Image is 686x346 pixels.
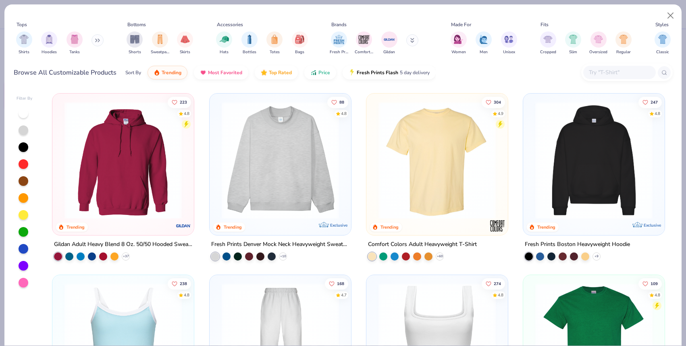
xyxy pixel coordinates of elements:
span: Comfort Colors [355,49,373,55]
span: 274 [494,282,501,286]
img: Hoodies Image [45,35,54,44]
button: filter button [381,31,397,55]
span: Bags [295,49,304,55]
img: Unisex Image [504,35,513,44]
span: Price [318,69,330,76]
span: 109 [651,282,658,286]
div: filter for Fresh Prints [330,31,348,55]
span: Exclusive [644,223,661,228]
div: filter for Shirts [16,31,32,55]
div: filter for Sweatpants [151,31,169,55]
img: a90f7c54-8796-4cb2-9d6e-4e9644cfe0fe [343,102,468,219]
span: 304 [494,100,501,104]
img: Skirts Image [181,35,190,44]
button: filter button [151,31,169,55]
span: 238 [180,282,187,286]
img: trending.gif [154,69,160,76]
img: flash.gif [349,69,355,76]
img: 91acfc32-fd48-4d6b-bdad-a4c1a30ac3fc [531,102,657,219]
button: filter button [501,31,517,55]
div: filter for Bags [292,31,308,55]
span: Hats [220,49,229,55]
button: filter button [615,31,632,55]
div: filter for Hoodies [41,31,57,55]
button: Fresh Prints Flash5 day delivery [343,66,436,79]
span: Cropped [540,49,556,55]
img: e55d29c3-c55d-459c-bfd9-9b1c499ab3c6 [500,102,625,219]
div: filter for Hats [216,31,232,55]
div: filter for Shorts [127,31,143,55]
button: filter button [127,31,143,55]
div: Tops [17,21,27,28]
span: 168 [337,282,344,286]
button: Close [663,8,678,23]
div: Fresh Prints Denver Mock Neck Heavyweight Sweatshirt [211,240,349,250]
img: Comfort Colors logo [489,218,505,234]
div: 4.8 [184,110,189,117]
button: filter button [41,31,57,55]
img: Shorts Image [130,35,139,44]
span: Slim [569,49,577,55]
span: Gildan [383,49,395,55]
div: filter for Women [451,31,467,55]
span: Skirts [180,49,190,55]
span: 5 day delivery [400,68,430,77]
div: 4.7 [341,292,346,298]
span: Tanks [69,49,80,55]
span: Shorts [129,49,141,55]
span: Regular [616,49,631,55]
img: Men Image [479,35,488,44]
button: Like [327,96,348,108]
img: Sweatpants Image [156,35,164,44]
span: Shirts [19,49,29,55]
img: Fresh Prints Image [333,33,345,46]
button: Most Favorited [194,66,248,79]
span: Fresh Prints Flash [357,69,398,76]
span: Bottles [243,49,256,55]
button: filter button [540,31,556,55]
span: + 10 [280,254,286,259]
img: Totes Image [270,35,279,44]
button: Like [168,96,191,108]
div: Fits [540,21,549,28]
span: 88 [339,100,344,104]
img: Comfort Colors Image [358,33,370,46]
div: filter for Men [476,31,492,55]
span: Women [451,49,466,55]
button: filter button [589,31,607,55]
img: Bottles Image [245,35,254,44]
span: Fresh Prints [330,49,348,55]
div: Comfort Colors Adult Heavyweight T-Shirt [368,240,477,250]
span: Oversized [589,49,607,55]
button: filter button [355,31,373,55]
img: f5d85501-0dbb-4ee4-b115-c08fa3845d83 [218,102,343,219]
div: Bottoms [127,21,146,28]
div: 4.8 [498,292,503,298]
button: Like [482,96,505,108]
div: filter for Comfort Colors [355,31,373,55]
button: filter button [330,31,348,55]
div: filter for Gildan [381,31,397,55]
div: Brands [331,21,347,28]
img: 029b8af0-80e6-406f-9fdc-fdf898547912 [374,102,500,219]
div: 4.9 [498,110,503,117]
button: filter button [177,31,193,55]
span: 223 [180,100,187,104]
span: Hoodies [42,49,57,55]
button: Like [638,96,662,108]
button: Like [482,278,505,290]
button: filter button [216,31,232,55]
div: filter for Bottles [241,31,258,55]
img: TopRated.gif [261,69,267,76]
span: Men [480,49,488,55]
div: filter for Classic [655,31,671,55]
button: filter button [16,31,32,55]
div: Gildan Adult Heavy Blend 8 Oz. 50/50 Hooded Sweatshirt [54,240,192,250]
img: Classic Image [658,35,667,44]
div: filter for Slim [565,31,581,55]
div: 4.8 [655,292,660,298]
span: Trending [162,69,181,76]
span: Unisex [503,49,515,55]
img: Tanks Image [70,35,79,44]
button: filter button [241,31,258,55]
